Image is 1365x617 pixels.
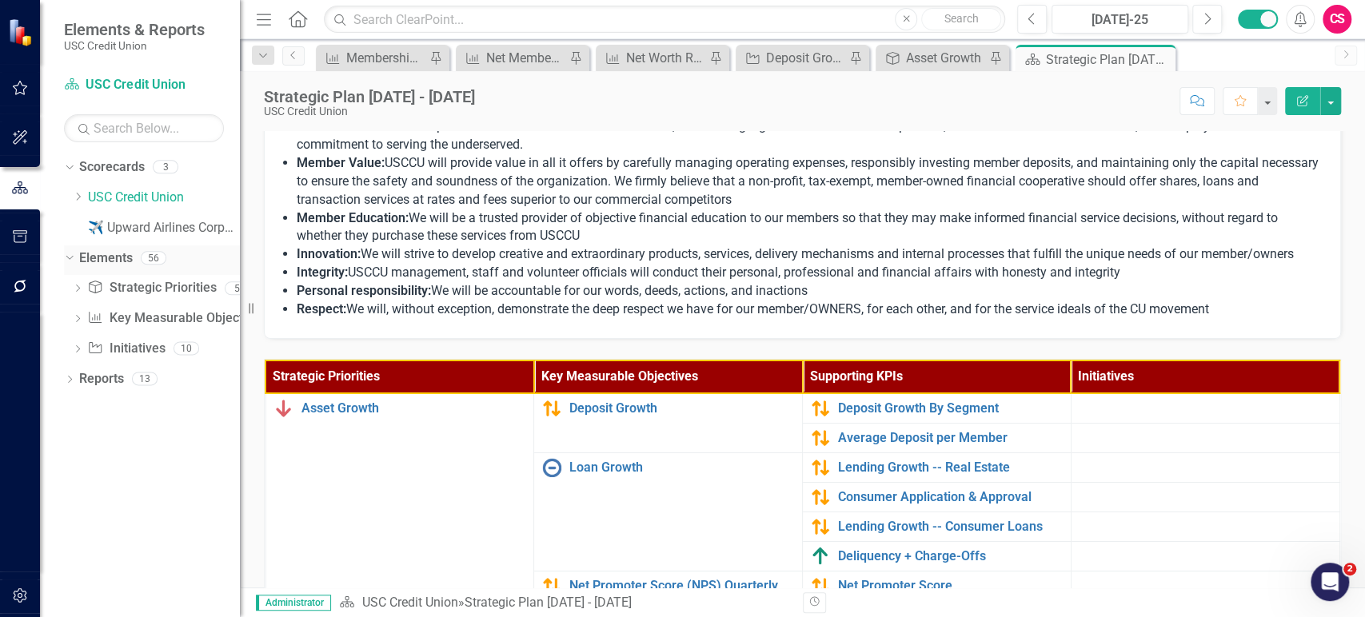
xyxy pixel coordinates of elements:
[803,571,1072,600] td: Double-Click to Edit Right Click for Context Menu
[264,88,475,105] div: Strategic Plan [DATE] - [DATE]
[256,595,331,611] span: Administrator
[79,249,133,268] a: Elements
[838,579,1063,593] a: Net Promoter Score
[1343,563,1356,575] span: 2
[811,399,830,418] img: Caution
[534,393,803,453] td: Double-Click to Edit Right Click for Context Menu
[297,154,1324,209] li: USCCU will provide value in all it offers by carefully managing operating expenses, responsibly i...
[838,460,1063,475] a: Lending Growth -- Real Estate
[838,519,1063,534] a: Lending Growth -- Consumer Loans
[346,48,425,68] div: Membership Growth By Segment
[803,423,1072,452] td: Double-Click to Edit Right Click for Context Menu
[132,372,158,386] div: 13
[766,48,845,68] div: Deposit Growth Strategy (to include new or revised deposit and transaction accounts)
[297,282,1324,301] li: We will be accountable for our words, deeds, actions, and inactions
[569,579,794,593] a: Net Promoter Score (NPS) Quarterly
[88,189,240,207] a: USC Credit Union
[626,48,705,68] div: Net Worth Ratio
[542,458,561,477] img: No Information
[297,209,1324,246] li: We will be a trusted provider of objective financial education to our members so that they may ma...
[542,576,561,595] img: Caution
[297,245,1324,264] li: We will strive to develop creative and extraordinary products, services, delivery mechanisms and ...
[906,48,985,68] div: Asset Growth
[153,161,178,174] div: 3
[320,48,425,68] a: Membership Growth By Segment
[297,301,346,316] strong: Respect:
[838,549,1063,563] a: Deliquency + Charge-Offs
[64,76,224,94] a: USC Credit Union
[811,428,830,448] img: Caution
[740,48,845,68] a: Deposit Growth Strategy (to include new or revised deposit and transaction accounts)
[944,12,979,25] span: Search
[838,431,1063,445] a: Average Deposit per Member
[225,281,250,295] div: 5
[297,155,385,170] strong: Member Value:
[87,279,216,297] a: Strategic Priorities
[297,246,361,261] strong: Innovation:
[79,158,145,177] a: Scorecards
[174,342,199,356] div: 10
[803,482,1072,512] td: Double-Click to Edit Right Click for Context Menu
[1046,50,1171,70] div: Strategic Plan [DATE] - [DATE]
[486,48,565,68] div: Net Membership Growth
[1057,10,1183,30] div: [DATE]-25
[569,460,794,475] a: Loan Growth
[838,401,1063,416] a: Deposit Growth By Segment
[534,452,803,571] td: Double-Click to Edit Right Click for Context Menu
[542,399,561,418] img: Caution
[803,452,1072,482] td: Double-Click to Edit Right Click for Context Menu
[324,6,1005,34] input: Search ClearPoint...
[297,283,431,298] strong: Personal responsibility:
[64,114,224,142] input: Search Below...
[64,20,205,39] span: Elements & Reports
[1052,5,1188,34] button: [DATE]-25
[274,399,293,418] img: Below Plan
[88,219,240,237] a: ✈️ Upward Airlines Corporate
[811,517,830,536] img: Caution
[803,393,1072,424] td: Double-Click to Edit Right Click for Context Menu
[803,541,1072,571] td: Double-Click to Edit Right Click for Context Menu
[87,309,265,328] a: Key Measurable Objectives
[264,105,475,117] div: USC Credit Union
[838,490,1063,504] a: Consumer Application & Approval
[297,210,409,225] strong: Member Education:
[8,18,36,46] img: ClearPoint Strategy
[339,594,790,612] div: »
[811,547,830,566] img: Above Target
[811,488,830,507] img: Caution
[64,39,205,52] small: USC Credit Union
[811,576,830,595] img: Caution
[361,595,457,610] a: USC Credit Union
[141,251,166,265] div: 56
[569,401,794,416] a: Deposit Growth
[1323,5,1351,34] button: CS
[464,595,631,610] div: Strategic Plan [DATE] - [DATE]
[301,401,526,416] a: Asset Growth
[79,370,124,388] a: Reports
[803,512,1072,541] td: Double-Click to Edit Right Click for Context Menu
[297,117,1324,154] li: We will operate USCCU for the benefit of its owners, never losing sight of who owns our cooperati...
[460,48,565,68] a: Net Membership Growth
[1311,563,1349,601] iframe: Intercom live chat
[297,265,348,280] strong: Integrity:
[297,264,1324,282] li: USCCU management, staff and volunteer officials will conduct their personal, professional and fin...
[87,340,165,358] a: Initiatives
[880,48,985,68] a: Asset Growth
[297,301,1324,319] li: We will, without exception, demonstrate the deep respect we have for our member/OWNERS, for each ...
[921,8,1001,30] button: Search
[600,48,705,68] a: Net Worth Ratio
[811,458,830,477] img: Caution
